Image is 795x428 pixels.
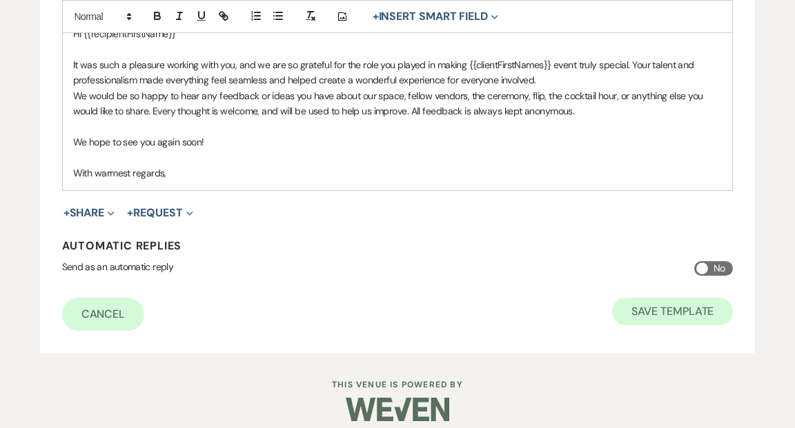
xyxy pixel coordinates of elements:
p: We would be so happy to hear any feedback or ideas you have about our space, fellow vendors, the ... [73,88,723,119]
span: + [63,207,70,218]
h4: Automatic Replies [62,238,734,253]
span: + [373,11,379,22]
p: We hope to see you again soon! [73,134,723,150]
button: Insert Smart Field [368,8,503,25]
button: Request [127,207,193,218]
a: Cancel [62,298,145,331]
button: Share [63,207,115,218]
button: Save Template [612,298,733,325]
span: No [714,260,725,277]
p: It was such a pleasure working with you, and we are so grateful for the role you played in making... [73,57,723,88]
p: Hi {{recipientFirstName}} [73,26,723,41]
span: + [127,207,133,218]
p: With warmest regards, [73,165,723,181]
span: Send as an automatic reply [62,261,173,273]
